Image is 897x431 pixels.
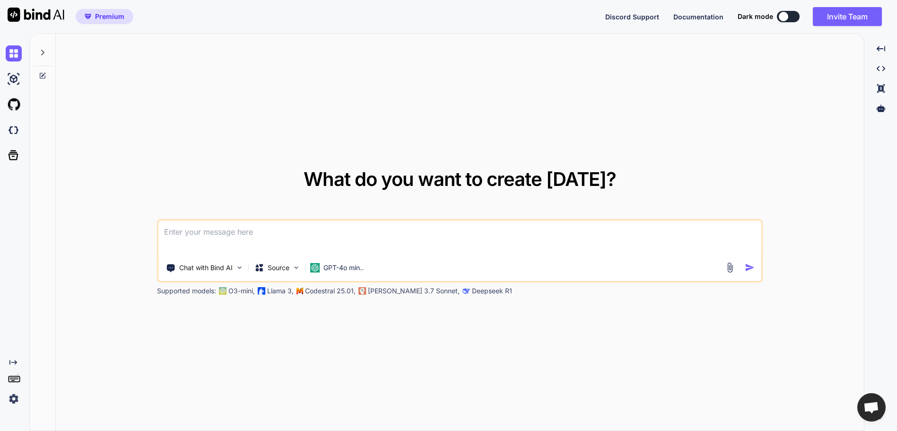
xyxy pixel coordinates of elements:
[605,12,659,22] button: Discord Support
[462,287,470,295] img: claude
[305,286,356,296] p: Codestral 25.01,
[292,264,300,272] img: Pick Models
[673,13,723,21] span: Documentation
[267,286,294,296] p: Llama 3,
[179,263,233,273] p: Chat with Bind AI
[157,286,216,296] p: Supported models:
[813,7,882,26] button: Invite Team
[6,122,22,138] img: darkCloudIdeIcon
[745,263,755,273] img: icon
[296,288,303,294] img: Mistral-AI
[6,45,22,62] img: chat
[605,13,659,21] span: Discord Support
[219,287,226,295] img: GPT-4
[368,286,460,296] p: [PERSON_NAME] 3.7 Sonnet,
[6,391,22,407] img: settings
[358,287,366,295] img: claude
[8,8,64,22] img: Bind AI
[6,97,22,113] img: githubLight
[310,263,320,273] img: GPT-4o mini
[472,286,512,296] p: Deepseek R1
[323,263,364,273] p: GPT-4o min..
[268,263,289,273] p: Source
[258,287,265,295] img: Llama2
[738,12,773,21] span: Dark mode
[76,9,133,24] button: premiumPremium
[724,262,735,273] img: attachment
[304,167,616,191] span: What do you want to create [DATE]?
[228,286,255,296] p: O3-mini,
[235,264,244,272] img: Pick Tools
[85,14,91,19] img: premium
[857,393,886,422] div: Open chat
[95,12,124,21] span: Premium
[6,71,22,87] img: ai-studio
[673,12,723,22] button: Documentation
